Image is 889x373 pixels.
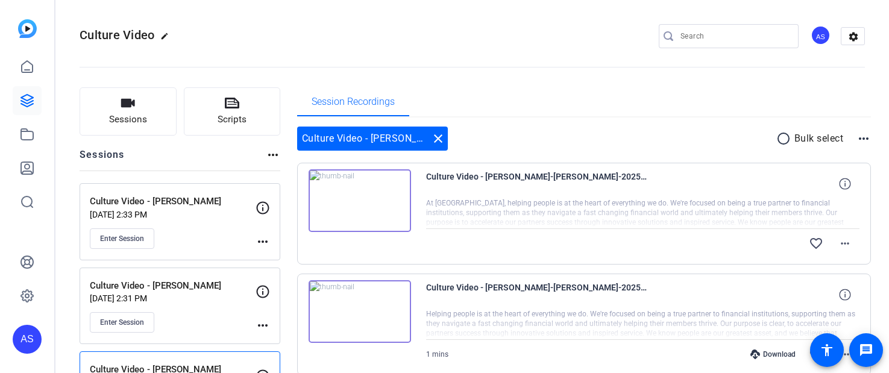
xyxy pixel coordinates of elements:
[297,127,448,151] div: Culture Video - [PERSON_NAME]
[90,293,256,303] p: [DATE] 2:31 PM
[859,343,873,357] mat-icon: message
[838,347,852,362] mat-icon: more_horiz
[809,236,823,251] mat-icon: favorite_border
[100,318,144,327] span: Enter Session
[80,148,125,171] h2: Sessions
[744,349,802,359] div: Download
[266,148,280,162] mat-icon: more_horiz
[13,325,42,354] div: AS
[856,131,871,146] mat-icon: more_horiz
[90,228,154,249] button: Enter Session
[90,312,154,333] button: Enter Session
[90,210,256,219] p: [DATE] 2:33 PM
[218,113,247,127] span: Scripts
[80,28,154,42] span: Culture Video
[256,318,270,333] mat-icon: more_horiz
[680,29,789,43] input: Search
[109,113,147,127] span: Sessions
[811,25,832,46] ngx-avatar: Ami Scheidler
[809,347,823,362] mat-icon: favorite_border
[90,195,256,208] p: Culture Video - [PERSON_NAME]
[80,87,177,136] button: Sessions
[776,131,794,146] mat-icon: radio_button_unchecked
[312,97,395,107] span: Session Recordings
[794,131,844,146] p: Bulk select
[160,32,175,46] mat-icon: edit
[18,19,37,38] img: blue-gradient.svg
[426,350,448,359] span: 1 mins
[811,25,831,45] div: AS
[820,343,834,357] mat-icon: accessibility
[309,169,411,232] img: thumb-nail
[838,236,852,251] mat-icon: more_horiz
[184,87,281,136] button: Scripts
[426,169,649,198] span: Culture Video - [PERSON_NAME]-[PERSON_NAME]-2025-08-19-14-34-55-090-0
[309,280,411,343] img: thumb-nail
[256,234,270,249] mat-icon: more_horiz
[426,280,649,309] span: Culture Video - [PERSON_NAME]-[PERSON_NAME]-2025-08-19-14-32-55-434-0
[431,131,445,146] mat-icon: close
[90,279,256,293] p: Culture Video - [PERSON_NAME]
[841,28,865,46] mat-icon: settings
[100,234,144,243] span: Enter Session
